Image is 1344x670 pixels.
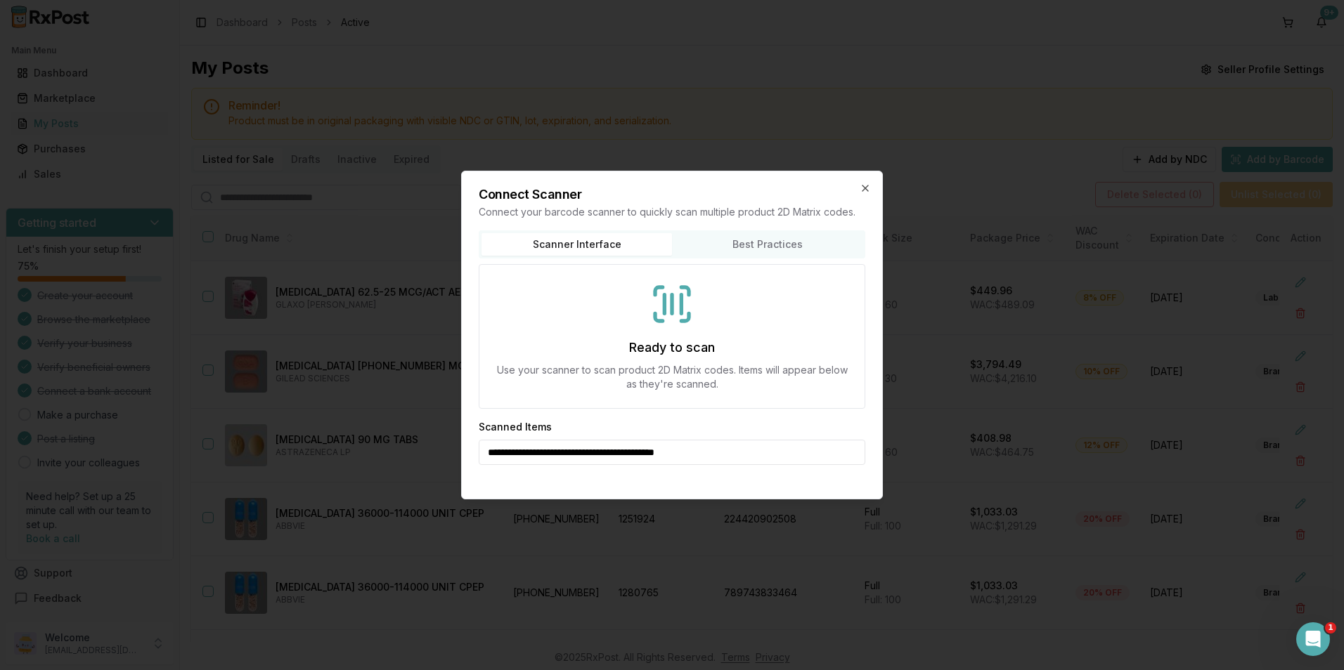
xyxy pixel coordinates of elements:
[479,420,552,434] h3: Scanned Items
[496,363,848,391] p: Use your scanner to scan product 2D Matrix codes. Items will appear below as they're scanned.
[482,233,672,256] button: Scanner Interface
[672,233,862,256] button: Best Practices
[629,338,715,357] h3: Ready to scan
[1296,622,1330,656] iframe: Intercom live chat
[1325,622,1336,633] span: 1
[479,188,865,201] h2: Connect Scanner
[479,205,865,219] p: Connect your barcode scanner to quickly scan multiple product 2D Matrix codes.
